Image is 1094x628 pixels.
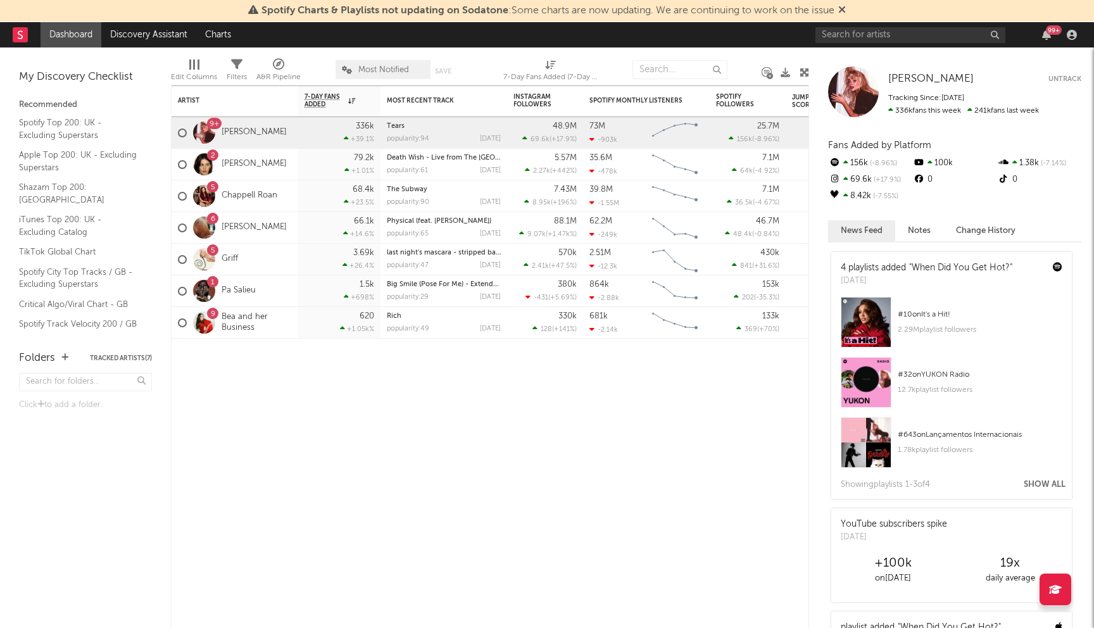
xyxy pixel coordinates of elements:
[227,54,247,91] div: Filters
[632,60,727,79] input: Search...
[548,231,575,238] span: +1.47k %
[343,261,374,270] div: +26.4 %
[755,199,777,206] span: -4.67 %
[841,275,1012,287] div: [DATE]
[551,136,575,143] span: +17.9 %
[553,122,577,130] div: 48.9M
[740,168,753,175] span: 64k
[646,180,703,212] svg: Chart title
[19,373,152,391] input: Search for folders...
[997,155,1081,172] div: 1.38k
[792,315,843,330] div: 58.2
[792,94,824,109] div: Jump Score
[387,249,529,256] a: last night's mascara - stripped back version
[756,217,779,225] div: 46.7M
[898,307,1062,322] div: # 10 on It's a Hit!
[353,185,374,194] div: 68.4k
[589,217,612,225] div: 62.2M
[387,230,429,237] div: popularity: 65
[387,186,501,193] div: The Subway
[480,262,501,269] div: [DATE]
[759,326,777,333] span: +70 %
[435,68,451,75] button: Save
[841,531,947,544] div: [DATE]
[222,254,238,265] a: Griff
[841,477,930,493] div: Showing playlist s 1- 3 of 4
[828,220,895,241] button: News Feed
[762,312,779,320] div: 133k
[952,571,1069,586] div: daily average
[480,325,501,332] div: [DATE]
[19,97,152,113] div: Recommended
[387,167,428,174] div: popularity: 61
[646,307,703,339] svg: Chart title
[19,213,139,239] a: iTunes Top 200: UK - Excluding Catalog
[387,218,491,225] a: Physical (feat. [PERSON_NAME])
[522,135,577,143] div: ( )
[754,231,777,238] span: -0.84 %
[19,265,139,291] a: Spotify City Top Tracks / GB - Excluding Superstars
[19,351,55,366] div: Folders
[519,230,577,238] div: ( )
[872,177,901,184] span: +17.9 %
[841,518,947,531] div: YouTube subscribers spike
[19,180,139,206] a: Shazam Top 200: [GEOGRAPHIC_DATA]
[589,122,605,130] div: 73M
[387,123,501,130] div: Tears
[589,154,612,162] div: 35.6M
[19,398,152,413] div: Click to add a folder.
[834,571,952,586] div: on [DATE]
[222,127,287,138] a: [PERSON_NAME]
[480,135,501,142] div: [DATE]
[387,281,501,288] div: Big Smile (Pose For Me) - Extended Mix
[792,284,843,299] div: 54.5
[828,155,912,172] div: 156k
[589,185,613,194] div: 39.8M
[912,172,997,188] div: 0
[353,249,374,257] div: 3.69k
[868,160,897,167] span: -8.96 %
[360,312,374,320] div: 620
[524,198,577,206] div: ( )
[178,97,273,104] div: Artist
[513,93,558,108] div: Instagram Followers
[541,326,552,333] span: 128
[227,70,247,85] div: Filters
[589,199,619,207] div: -1.55M
[762,154,779,162] div: 7.1M
[503,54,598,91] div: 7-Day Fans Added (7-Day Fans Added)
[646,244,703,275] svg: Chart title
[1042,30,1051,40] button: 99+
[754,263,777,270] span: +31.6 %
[360,280,374,289] div: 1.5k
[344,198,374,206] div: +23.5 %
[344,166,374,175] div: +1.01 %
[646,275,703,307] svg: Chart title
[480,199,501,206] div: [DATE]
[898,443,1062,458] div: 1.78k playlist followers
[533,168,550,175] span: 2.27k
[734,293,779,301] div: ( )
[589,294,619,302] div: -2.88k
[554,217,577,225] div: 88.1M
[261,6,834,16] span: : Some charts are now updating. We are continuing to work on the issue
[831,417,1072,477] a: #643onLançamentos Internacionais1.78kplaylist followers
[1048,73,1081,85] button: Untrack
[762,185,779,194] div: 7.1M
[898,427,1062,443] div: # 643 on Lançamentos Internacionais
[828,172,912,188] div: 69.6k
[909,263,1012,272] a: "When Did You Get Hot?"
[19,116,139,142] a: Spotify Top 200: UK - Excluding Superstars
[41,22,101,47] a: Dashboard
[888,73,974,84] span: [PERSON_NAME]
[222,222,287,233] a: [PERSON_NAME]
[732,261,779,270] div: ( )
[387,313,401,320] a: Rich
[646,149,703,180] svg: Chart title
[354,154,374,162] div: 79.2k
[344,135,374,143] div: +39.1 %
[387,199,429,206] div: popularity: 90
[222,159,287,170] a: [PERSON_NAME]
[646,212,703,244] svg: Chart title
[387,281,515,288] a: Big Smile (Pose For Me) - Extended Mix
